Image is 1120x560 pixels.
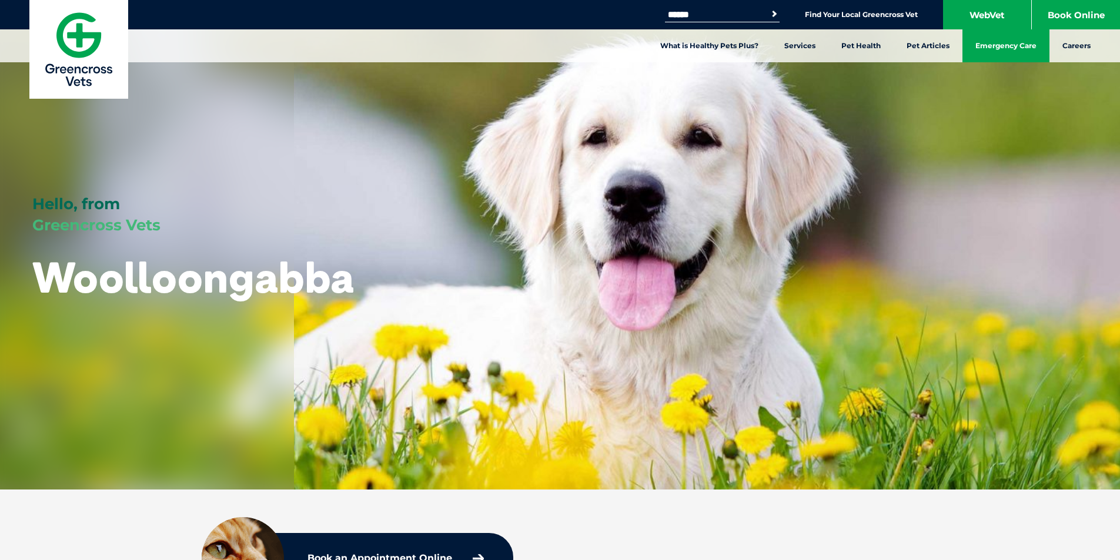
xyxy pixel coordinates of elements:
[805,10,918,19] a: Find Your Local Greencross Vet
[771,29,828,62] a: Services
[32,216,161,234] span: Greencross Vets
[768,8,780,20] button: Search
[32,195,120,213] span: Hello, from
[1049,29,1104,62] a: Careers
[828,29,894,62] a: Pet Health
[32,254,354,300] h1: Woolloongabba
[647,29,771,62] a: What is Healthy Pets Plus?
[962,29,1049,62] a: Emergency Care
[894,29,962,62] a: Pet Articles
